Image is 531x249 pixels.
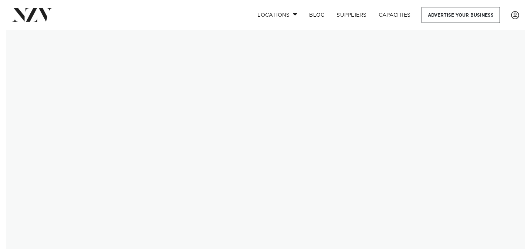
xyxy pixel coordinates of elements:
[251,7,303,23] a: Locations
[373,7,417,23] a: Capacities
[303,7,331,23] a: BLOG
[422,7,500,23] a: Advertise your business
[331,7,372,23] a: SUPPLIERS
[12,8,52,21] img: nzv-logo.png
